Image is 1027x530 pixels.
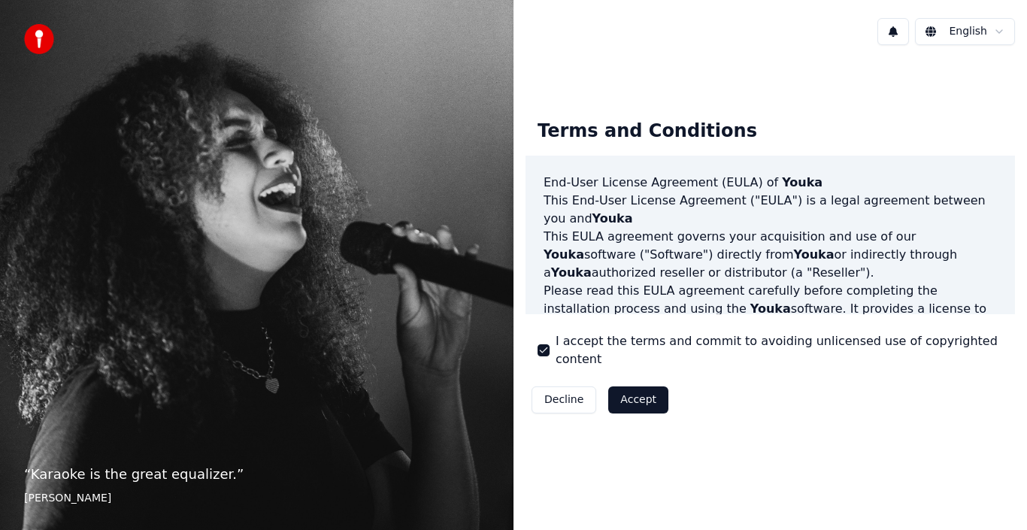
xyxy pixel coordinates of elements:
[526,108,769,156] div: Terms and Conditions
[551,265,592,280] span: Youka
[24,464,489,485] p: “ Karaoke is the great equalizer. ”
[24,491,489,506] footer: [PERSON_NAME]
[544,192,997,228] p: This End-User License Agreement ("EULA") is a legal agreement between you and
[24,24,54,54] img: youka
[544,247,584,262] span: Youka
[544,174,997,192] h3: End-User License Agreement (EULA) of
[532,386,596,413] button: Decline
[544,282,997,354] p: Please read this EULA agreement carefully before completing the installation process and using th...
[782,175,823,189] span: Youka
[556,332,1003,368] label: I accept the terms and commit to avoiding unlicensed use of copyrighted content
[608,386,668,413] button: Accept
[592,211,633,226] span: Youka
[750,301,791,316] span: Youka
[794,247,835,262] span: Youka
[544,228,997,282] p: This EULA agreement governs your acquisition and use of our software ("Software") directly from o...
